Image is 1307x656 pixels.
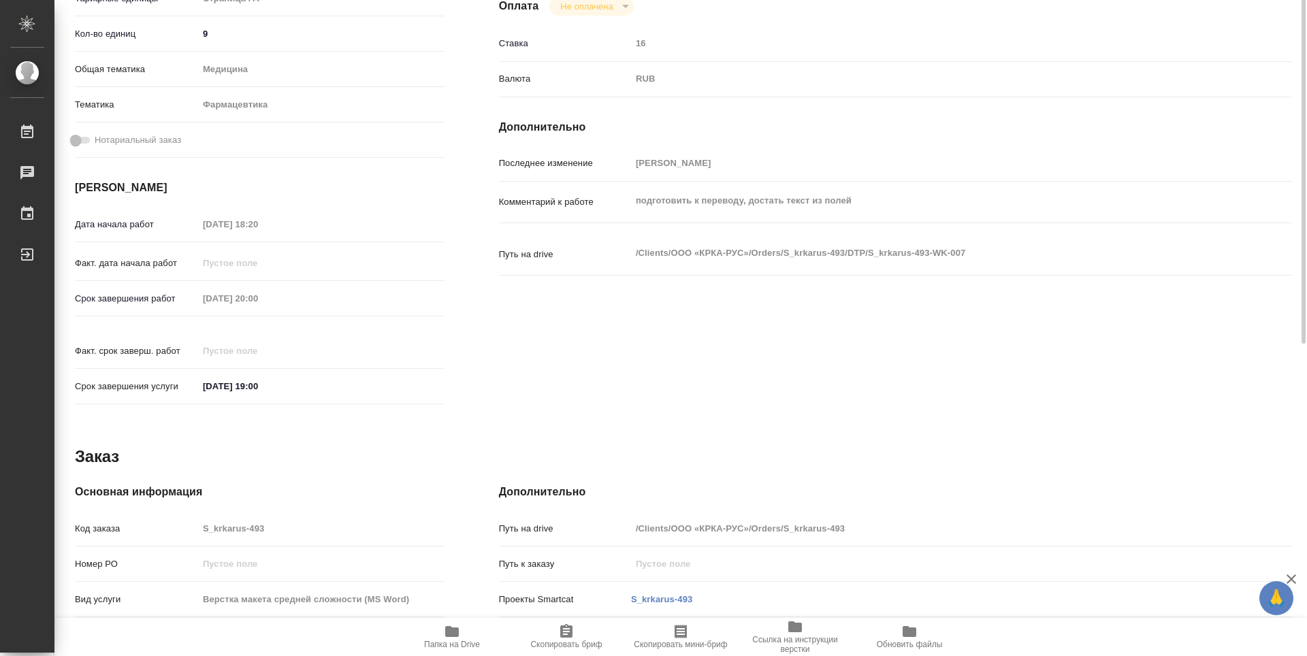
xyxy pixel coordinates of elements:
[198,341,317,361] input: Пустое поле
[395,618,509,656] button: Папка на Drive
[198,58,445,81] div: Медицина
[499,484,1292,500] h4: Дополнительно
[75,292,198,306] p: Срок завершения работ
[198,289,317,308] input: Пустое поле
[499,119,1292,135] h4: Дополнительно
[499,37,631,50] p: Ставка
[631,594,692,604] a: S_krkarus-493
[499,157,631,170] p: Последнее изменение
[499,248,631,261] p: Путь на drive
[631,554,1226,574] input: Пустое поле
[198,519,445,538] input: Пустое поле
[75,344,198,358] p: Факт. срок заверш. работ
[634,640,727,649] span: Скопировать мини-бриф
[75,593,198,606] p: Вид услуги
[624,618,738,656] button: Скопировать мини-бриф
[509,618,624,656] button: Скопировать бриф
[631,33,1226,53] input: Пустое поле
[75,27,198,41] p: Кол-во единиц
[75,180,445,196] h4: [PERSON_NAME]
[95,133,181,147] span: Нотариальный заказ
[530,640,602,649] span: Скопировать бриф
[1259,581,1293,615] button: 🙏
[1265,584,1288,612] span: 🙏
[746,635,844,654] span: Ссылка на инструкции верстки
[75,218,198,231] p: Дата начала работ
[499,72,631,86] p: Валюта
[75,257,198,270] p: Факт. дата начала работ
[631,242,1226,265] textarea: /Clients/ООО «КРКА-РУС»/Orders/S_krkarus-493/DTP/S_krkarus-493-WK-007
[75,63,198,76] p: Общая тематика
[75,380,198,393] p: Срок завершения услуги
[198,589,445,609] input: Пустое поле
[424,640,480,649] span: Папка на Drive
[75,98,198,112] p: Тематика
[198,24,445,44] input: ✎ Введи что-нибудь
[877,640,943,649] span: Обновить файлы
[499,593,631,606] p: Проекты Smartcat
[198,253,317,273] input: Пустое поле
[556,1,617,12] button: Не оплачена
[631,189,1226,212] textarea: подготовить к переводу, достать текст из полей
[198,93,445,116] div: Фармацевтика
[75,446,119,468] h2: Заказ
[631,67,1226,91] div: RUB
[75,484,445,500] h4: Основная информация
[198,376,317,396] input: ✎ Введи что-нибудь
[631,519,1226,538] input: Пустое поле
[499,195,631,209] p: Комментарий к работе
[75,522,198,536] p: Код заказа
[198,214,317,234] input: Пустое поле
[631,153,1226,173] input: Пустое поле
[499,522,631,536] p: Путь на drive
[198,554,445,574] input: Пустое поле
[738,618,852,656] button: Ссылка на инструкции верстки
[852,618,967,656] button: Обновить файлы
[75,557,198,571] p: Номер РО
[499,557,631,571] p: Путь к заказу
